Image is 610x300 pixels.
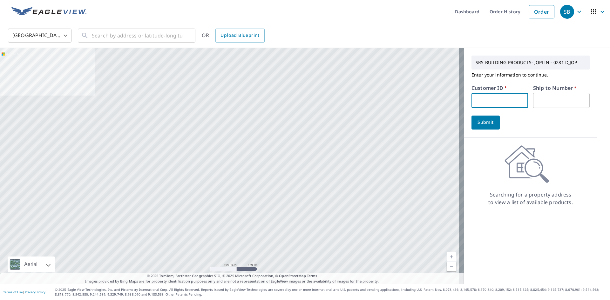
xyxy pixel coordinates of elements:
[215,29,264,43] a: Upload Blueprint
[471,116,500,130] button: Submit
[8,27,71,44] div: [GEOGRAPHIC_DATA]
[22,257,39,272] div: Aerial
[560,5,574,19] div: SB
[447,252,456,262] a: Current Level 5, Zoom In
[488,191,573,206] p: Searching for a property address to view a list of available products.
[3,290,45,294] p: |
[473,57,588,68] p: SRS BUILDING PRODUCTS- JOPLIN - 0281 DJJOP
[147,273,317,279] span: © 2025 TomTom, Earthstar Geographics SIO, © 2025 Microsoft Corporation, ©
[471,70,590,80] p: Enter your information to continue.
[533,85,577,90] label: Ship to Number
[92,27,182,44] input: Search by address or latitude-longitude
[8,257,55,272] div: Aerial
[25,290,45,294] a: Privacy Policy
[477,118,495,126] span: Submit
[307,273,317,278] a: Terms
[55,287,607,297] p: © 2025 Eagle View Technologies, Inc. and Pictometry International Corp. All Rights Reserved. Repo...
[447,262,456,271] a: Current Level 5, Zoom Out
[3,290,23,294] a: Terms of Use
[220,31,259,39] span: Upload Blueprint
[529,5,554,18] a: Order
[279,273,306,278] a: OpenStreetMap
[471,85,507,90] label: Customer ID
[11,7,86,17] img: EV Logo
[202,29,265,43] div: OR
